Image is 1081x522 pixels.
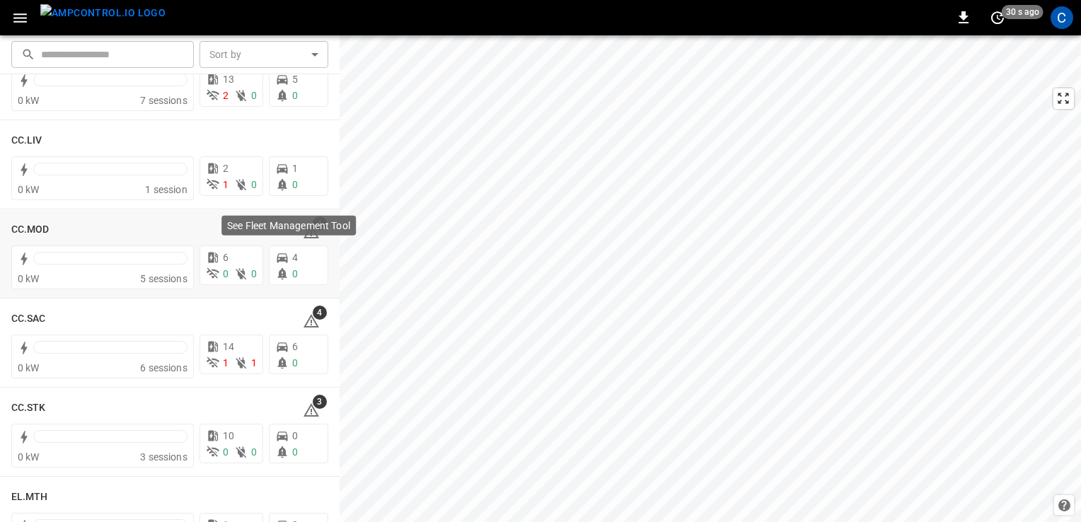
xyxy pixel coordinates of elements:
[11,133,42,149] h6: CC.LIV
[1002,5,1044,19] span: 30 s ago
[18,451,40,463] span: 0 kW
[18,273,40,284] span: 0 kW
[223,163,229,174] span: 2
[11,222,50,238] h6: CC.MOD
[11,311,46,327] h6: CC.SAC
[223,90,229,101] span: 2
[313,395,327,409] span: 3
[313,306,327,320] span: 4
[11,400,46,416] h6: CC.STK
[227,219,350,233] p: See Fleet Management Tool
[986,6,1009,29] button: set refresh interval
[223,357,229,369] span: 1
[292,90,298,101] span: 0
[292,74,298,85] span: 5
[292,446,298,458] span: 0
[251,90,257,101] span: 0
[292,252,298,263] span: 4
[251,446,257,458] span: 0
[340,35,1081,522] canvas: Map
[18,95,40,106] span: 0 kW
[292,163,298,174] span: 1
[18,184,40,195] span: 0 kW
[140,273,187,284] span: 5 sessions
[251,357,257,369] span: 1
[1051,6,1073,29] div: profile-icon
[140,95,187,106] span: 7 sessions
[18,362,40,373] span: 0 kW
[292,268,298,279] span: 0
[145,184,187,195] span: 1 session
[223,74,234,85] span: 13
[40,4,166,22] img: ampcontrol.io logo
[140,451,187,463] span: 3 sessions
[223,341,234,352] span: 14
[251,179,257,190] span: 0
[292,430,298,441] span: 0
[292,179,298,190] span: 0
[223,446,229,458] span: 0
[223,430,234,441] span: 10
[140,362,187,373] span: 6 sessions
[11,489,48,505] h6: EL.MTH
[223,268,229,279] span: 0
[292,357,298,369] span: 0
[251,268,257,279] span: 0
[223,179,229,190] span: 1
[292,341,298,352] span: 6
[223,252,229,263] span: 6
